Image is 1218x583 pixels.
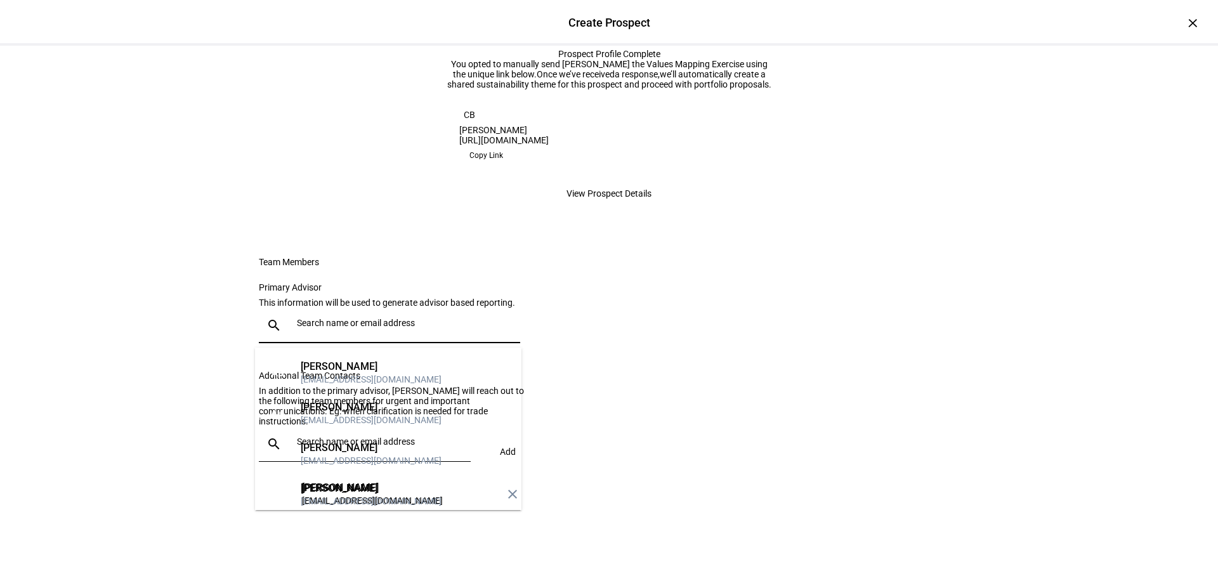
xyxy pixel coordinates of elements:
div: Primary Advisor [259,282,535,292]
div: AL [265,482,291,508]
div: [EMAIL_ADDRESS][DOMAIN_NAME] [301,373,442,386]
div: [EMAIL_ADDRESS][DOMAIN_NAME] [301,495,442,508]
div: AB [265,360,291,386]
div: [PERSON_NAME] [301,401,442,414]
div: AK [265,442,291,467]
span: View Prospect Details [566,181,652,206]
div: This information will be used to generate advisor based reporting. [259,298,535,308]
mat-icon: search [259,318,289,333]
div: Team Members [259,257,609,267]
div: You opted to manually send [PERSON_NAME] the Values Mapping Exercise using the unique link below.... [444,59,774,181]
div: AH [265,401,291,426]
input: Search name or email address [297,318,515,328]
div: [URL][DOMAIN_NAME] [459,135,759,145]
div: [PERSON_NAME] [301,360,442,373]
div: [PERSON_NAME] [301,442,442,454]
div: CB [459,105,480,125]
div: [EMAIL_ADDRESS][DOMAIN_NAME] [301,414,442,426]
button: View Prospect Details [551,181,667,206]
button: Copy Link [459,145,513,166]
span: Copy Link [469,145,503,166]
div: [PERSON_NAME] [459,125,759,135]
div: × [1182,13,1203,33]
div: [EMAIL_ADDRESS][DOMAIN_NAME] [301,454,442,467]
div: Create Prospect [568,15,650,31]
div: [PERSON_NAME] [301,482,442,495]
div: Prospect Profile Complete [444,49,774,59]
